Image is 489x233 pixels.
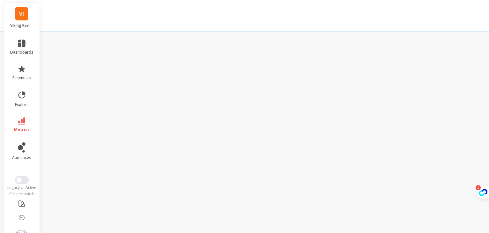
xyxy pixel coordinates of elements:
span: audiences [12,155,31,160]
button: Switch to New UI [15,176,29,184]
span: explore [15,102,29,107]
span: metrics [14,127,30,132]
span: essentials [12,75,31,80]
span: dashboards [10,50,33,55]
p: Viking Revolution (Essor) [10,23,33,28]
div: Click to switch [4,192,40,197]
div: Legacy UI Active [4,185,40,190]
span: V( [19,10,24,18]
